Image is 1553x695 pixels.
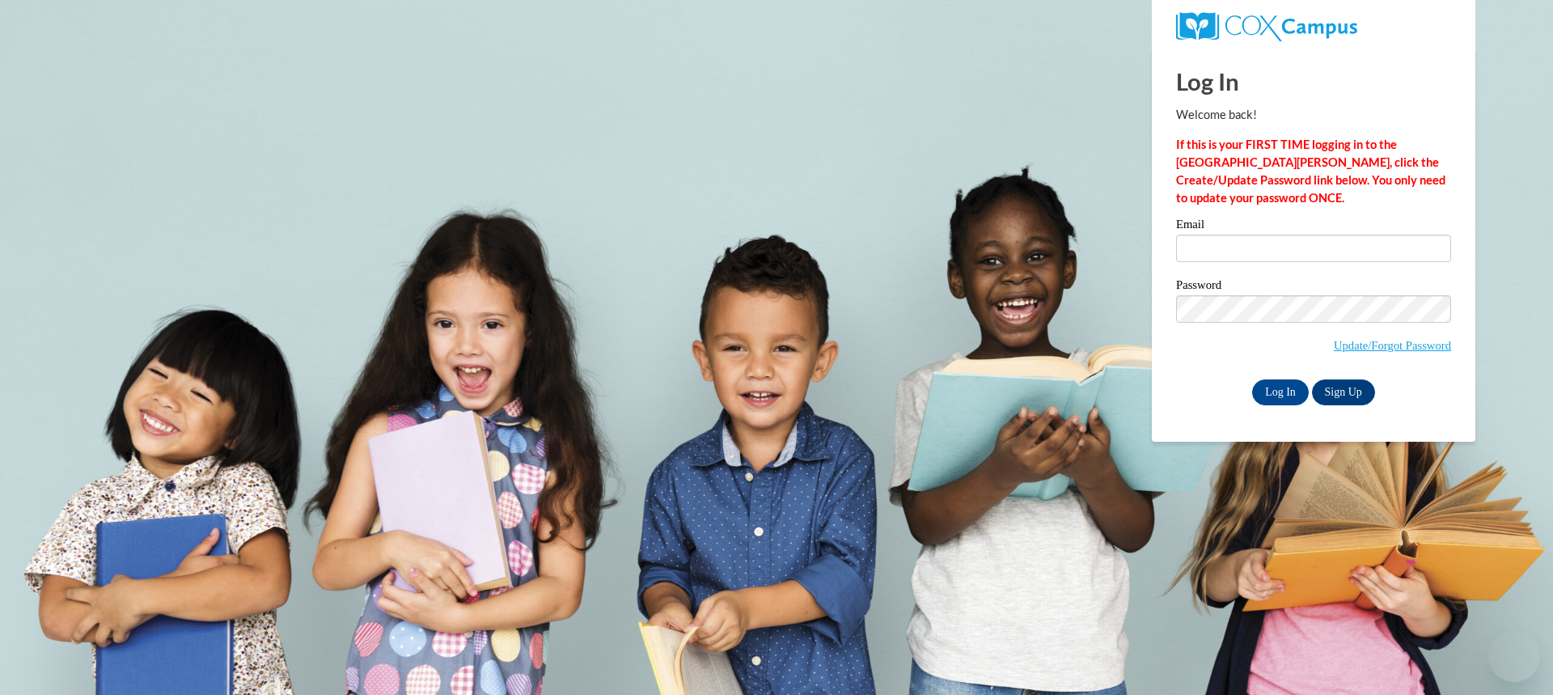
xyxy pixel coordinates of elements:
label: Password [1176,279,1451,295]
a: COX Campus [1176,12,1451,41]
iframe: Button to launch messaging window [1488,630,1540,682]
img: COX Campus [1176,12,1357,41]
input: Log In [1252,379,1309,405]
p: Welcome back! [1176,106,1451,124]
label: Email [1176,218,1451,235]
a: Update/Forgot Password [1334,339,1451,352]
h1: Log In [1176,65,1451,98]
a: Sign Up [1312,379,1375,405]
strong: If this is your FIRST TIME logging in to the [GEOGRAPHIC_DATA][PERSON_NAME], click the Create/Upd... [1176,138,1445,205]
